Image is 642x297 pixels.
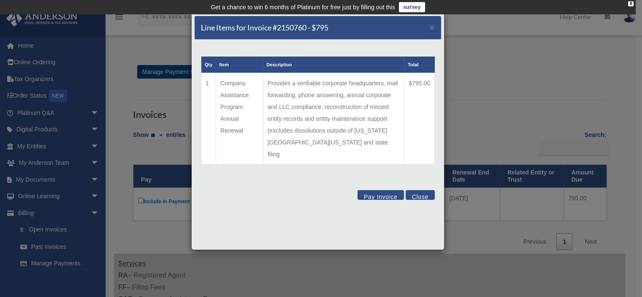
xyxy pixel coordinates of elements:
button: Close [406,190,435,200]
h5: Line Items for Invoice #2150760 - $795 [201,22,328,33]
div: close [628,1,634,6]
td: $795.00 [404,73,435,165]
span: × [429,22,435,32]
td: Company Assistance Program Annual Renewal [216,73,263,165]
th: Total [404,57,435,73]
button: Close [429,23,435,32]
div: Get a chance to win 6 months of Platinum for free just by filling out this [211,2,395,12]
th: Description [263,57,404,73]
td: 1 [201,73,216,165]
button: Pay Invoice [358,190,404,200]
td: Provides a verifiable corporate headquarters, mail forwarding, phone answering, annual corporate ... [263,73,404,165]
th: Qty [201,57,216,73]
a: survey [399,2,425,12]
th: Item [216,57,263,73]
